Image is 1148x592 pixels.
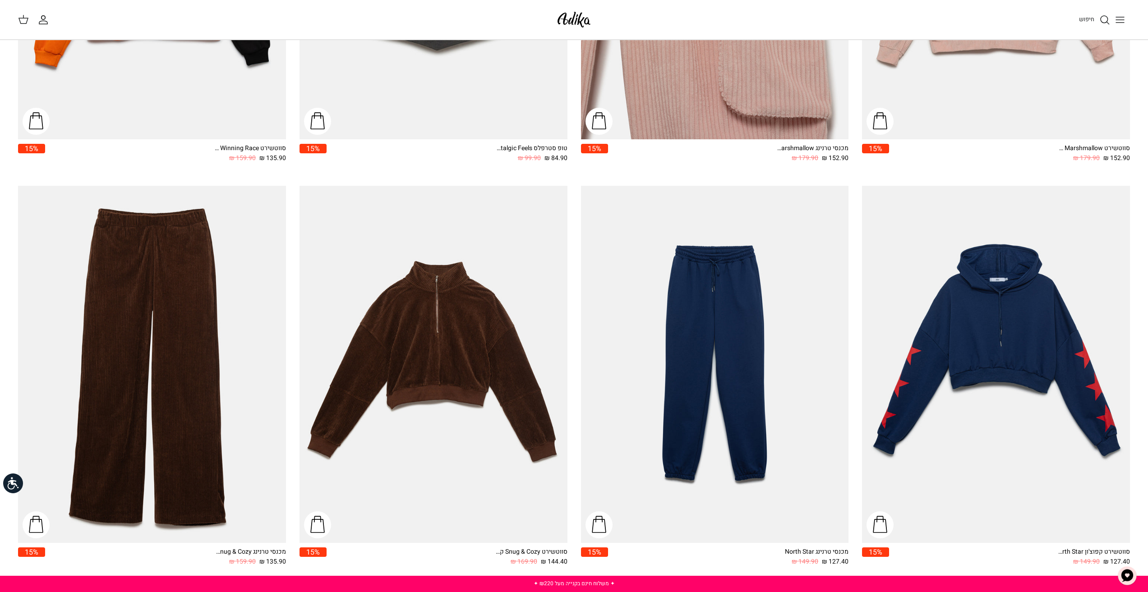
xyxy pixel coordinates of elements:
a: החשבון שלי [38,14,52,25]
a: 15% [18,144,45,163]
span: 149.90 ₪ [792,557,818,567]
a: מכנסי טרנינג North Star [581,186,849,543]
a: 15% [581,144,608,163]
div: סווטשירט Walking On Marshmallow [1058,144,1130,153]
button: Toggle menu [1110,10,1130,30]
a: סווטשירט Walking On Marshmallow 152.90 ₪ 179.90 ₪ [889,144,1130,163]
a: טופ סטרפלס Nostalgic Feels קורדרוי 84.90 ₪ 99.90 ₪ [327,144,567,163]
a: 15% [18,547,45,567]
div: מכנסי טרנינג North Star [776,547,848,557]
span: 15% [862,144,889,153]
a: 15% [300,144,327,163]
a: סווטשירט קפוצ'ון North Star אוברסייז [862,186,1130,543]
img: Adika IL [555,9,593,30]
span: 179.90 ₪ [792,153,818,163]
a: 15% [862,547,889,567]
div: סווטשירט קפוצ'ון North Star אוברסייז [1058,547,1130,557]
span: 15% [18,144,45,153]
span: 152.90 ₪ [1103,153,1130,163]
span: 15% [300,144,327,153]
span: 15% [581,547,608,557]
span: 127.40 ₪ [1103,557,1130,567]
span: חיפוש [1079,15,1094,23]
a: סווטשירט קפוצ'ון North Star אוברסייז 127.40 ₪ 149.90 ₪ [889,547,1130,567]
a: 15% [862,144,889,163]
a: מכנסי טרנינג Walking On Marshmallow 152.90 ₪ 179.90 ₪ [608,144,849,163]
span: 15% [581,144,608,153]
a: סווטשירט Snug & Cozy קרופ [300,186,567,543]
span: 179.90 ₪ [1073,153,1100,163]
div: סווטשירט Snug & Cozy קרופ [495,547,567,557]
a: ✦ משלוח חינם בקנייה מעל ₪220 ✦ [534,579,615,587]
span: 15% [300,547,327,557]
div: מכנסי טרנינג Walking On Marshmallow [776,144,848,153]
span: 152.90 ₪ [822,153,848,163]
span: 159.90 ₪ [229,153,256,163]
div: טופ סטרפלס Nostalgic Feels קורדרוי [495,144,567,153]
span: 99.90 ₪ [518,153,541,163]
a: סווטשירט Snug & Cozy קרופ 144.40 ₪ 169.90 ₪ [327,547,567,567]
span: 127.40 ₪ [822,557,848,567]
span: 159.90 ₪ [229,557,256,567]
div: מכנסי טרנינג Snug & Cozy גזרה משוחררת [214,547,286,557]
span: 15% [18,547,45,557]
span: 169.90 ₪ [511,557,537,567]
span: 15% [862,547,889,557]
button: צ'אט [1114,562,1141,589]
a: 15% [581,547,608,567]
a: סווטשירט Winning Race אוברסייז 135.90 ₪ 159.90 ₪ [45,144,286,163]
span: 135.90 ₪ [259,153,286,163]
a: 15% [300,547,327,567]
div: סווטשירט Winning Race אוברסייז [214,144,286,153]
a: חיפוש [1079,14,1110,25]
span: 84.90 ₪ [544,153,567,163]
a: מכנסי טרנינג North Star 127.40 ₪ 149.90 ₪ [608,547,849,567]
span: 149.90 ₪ [1073,557,1100,567]
a: מכנסי טרנינג Snug & Cozy גזרה משוחררת 135.90 ₪ 159.90 ₪ [45,547,286,567]
span: 135.90 ₪ [259,557,286,567]
a: מכנסי טרנינג Snug & Cozy גזרה משוחררת [18,186,286,543]
span: 144.40 ₪ [541,557,567,567]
